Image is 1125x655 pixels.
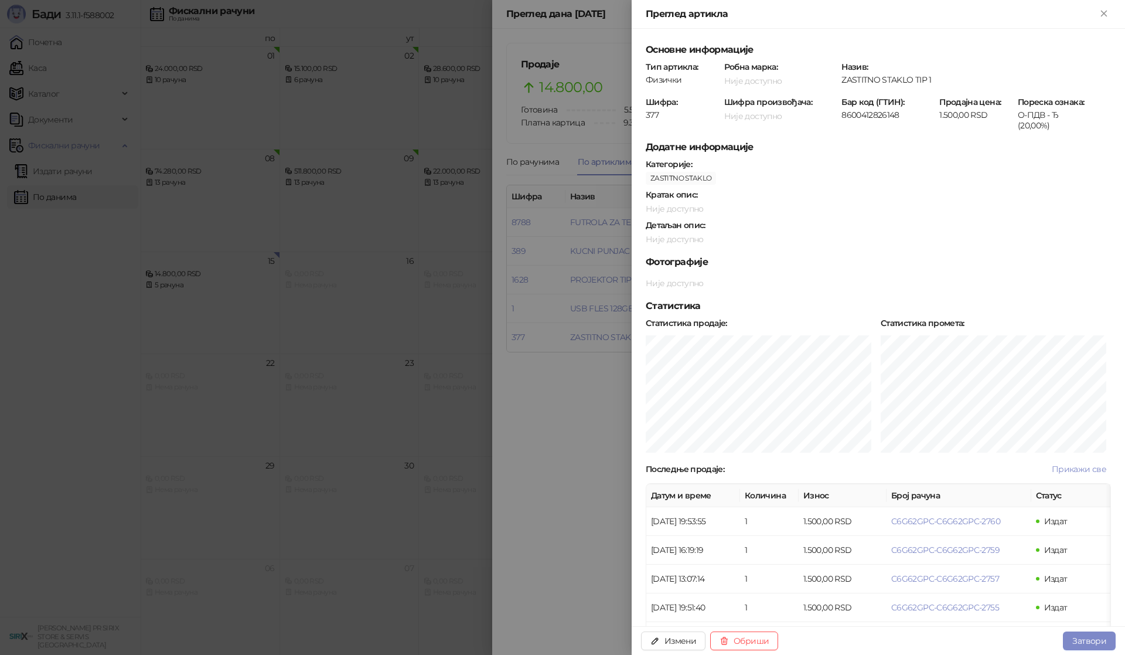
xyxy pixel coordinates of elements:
td: 1 [740,622,799,651]
strong: Пореска ознака : [1018,97,1084,107]
td: [DATE] 13:07:14 [646,565,740,593]
strong: Статистика продаје : [646,318,727,328]
button: C6G62GPC-C6G62GPC-2760 [891,516,1000,527]
th: Датум и време [646,484,740,507]
strong: Продајна цена : [939,97,1001,107]
span: Издат [1044,516,1068,527]
td: 1 [740,507,799,536]
span: Издат [1044,545,1068,555]
span: Издат [1044,602,1068,613]
strong: Тип артикла : [646,62,698,72]
span: Није доступно [724,111,782,121]
strong: Статистика промета : [881,318,964,328]
span: Није доступно [646,203,704,214]
th: Количина [740,484,799,507]
div: 1.500,00 RSD [938,110,1014,120]
button: C6G62GPC-C6G62GPC-2755 [891,602,999,613]
td: [DATE] 19:51:40 [646,593,740,622]
h5: Додатне информације [646,140,1111,154]
div: Преглед артикла [646,7,1097,21]
strong: Шифра : [646,97,677,107]
div: Физички [645,74,721,85]
strong: Назив : [841,62,868,72]
td: 1 [740,565,799,593]
span: Издат [1044,573,1068,584]
button: Прикажи све [1047,462,1111,476]
div: О-ПДВ - Ђ (20,00%) [1017,110,1093,131]
button: C6G62GPC-C6G62GPC-2757 [891,573,999,584]
td: [DATE] 16:19:19 [646,536,740,565]
button: Затвори [1063,632,1116,650]
span: Није доступно [646,234,704,245]
td: 1 [740,536,799,565]
td: 1.500,00 RSD [799,507,887,536]
td: 1.500,00 RSD [799,536,887,565]
strong: Робна марка : [724,62,778,72]
strong: Последње продаје : [646,464,724,474]
strong: Детаљан опис : [646,220,705,230]
h5: Статистика [646,299,1111,313]
th: Број рачуна [887,484,1031,507]
strong: Категорије : [646,159,692,169]
strong: Кратак опис : [646,189,697,200]
span: Прикажи све [1052,464,1106,474]
button: Close [1097,7,1111,21]
div: ZASTITNO STAKLO TIP 1 [840,74,1112,85]
strong: Шифра произвођача : [724,97,813,107]
h5: Основне информације [646,43,1111,57]
h5: Фотографије [646,255,1111,269]
span: Није доступно [646,278,704,289]
button: Обриши [710,632,778,650]
div: 377 [645,110,721,120]
td: 1 [740,593,799,622]
strong: Бар код (ГТИН) : [841,97,904,107]
td: [DATE] 19:53:55 [646,507,740,536]
div: 8600412826148 [840,110,936,120]
td: [DATE] 19:05:10 [646,622,740,651]
span: Није доступно [724,76,782,86]
button: C6G62GPC-C6G62GPC-2759 [891,545,1000,555]
th: Износ [799,484,887,507]
button: Измени [641,632,705,650]
td: 1.500,00 RSD [799,593,887,622]
td: 1.500,00 RSD [799,622,887,651]
span: ZASTITNO STAKLO [646,172,716,185]
td: 1.500,00 RSD [799,565,887,593]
